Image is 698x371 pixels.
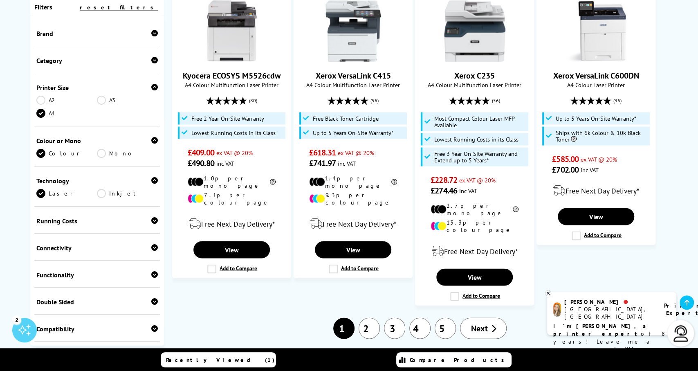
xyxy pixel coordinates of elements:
span: (80) [249,92,257,108]
img: user-headset-light.svg [673,325,689,342]
div: Brand [36,29,158,38]
a: View [193,241,269,258]
label: Add to Compare [329,264,379,273]
div: Functionality [36,271,158,279]
span: £228.72 [431,174,457,185]
span: £490.80 [188,157,214,168]
li: 1.0p per mono page [188,174,276,189]
div: Printer Size [36,83,158,92]
a: Xerox C235 [444,55,505,63]
a: View [436,268,512,286]
label: Add to Compare [572,231,622,240]
span: A4 Colour Multifunction Laser Printer [177,81,287,88]
div: modal_delivery [541,179,651,202]
a: 3 [384,317,405,339]
a: View [558,208,634,225]
a: A3 [97,96,158,105]
a: reset filters [80,4,158,11]
span: A4 Colour Multifunction Laser Printer [420,81,530,88]
span: Next [471,323,487,333]
b: I'm [PERSON_NAME], a printer expert [553,322,649,337]
a: Mono [97,149,158,158]
div: modal_delivery [177,212,287,235]
img: Xerox VersaLink C600DN [566,0,627,62]
span: A4 Colour Multifunction Laser Printer [298,81,408,88]
div: [PERSON_NAME] [564,298,654,306]
span: £741.97 [309,157,336,168]
div: Connectivity [36,244,158,252]
label: Add to Compare [207,264,257,273]
span: Up to 5 Years On-Site Warranty* [313,129,393,136]
a: Colour [36,149,97,158]
a: Next [460,317,507,339]
a: View [315,241,391,258]
span: £618.31 [309,147,336,157]
img: Kyocera ECOSYS M5526cdw [201,0,263,62]
span: Lowest Running Costs in its Class [434,136,518,142]
a: 5 [435,317,456,339]
span: Most Compact Colour Laser MFP Available [434,115,527,128]
div: modal_delivery [420,239,530,262]
div: 2 [12,315,21,324]
div: Technology [36,177,158,185]
span: A4 Colour Laser Printer [541,81,651,88]
label: Add to Compare [450,292,500,301]
span: ex VAT @ 20% [459,176,496,184]
a: Kyocera ECOSYS M5526cdw [201,55,263,63]
img: Xerox VersaLink C415 [323,0,384,62]
div: Double Sided [36,298,158,306]
span: Free 3 Year On-Site Warranty and Extend up to 5 Years* [434,150,527,163]
a: Xerox C235 [454,70,495,81]
li: 2.7p per mono page [431,202,518,216]
a: Xerox VersaLink C415 [316,70,391,81]
div: Compatibility [36,325,158,333]
span: Recently Viewed (1) [166,356,275,364]
span: (36) [613,92,622,108]
span: Filters [34,3,52,11]
a: A2 [36,96,97,105]
div: Running Costs [36,217,158,225]
span: Ships with 6k Colour & 10k Black Toner [556,129,648,142]
div: Colour or Mono [36,137,158,145]
a: Xerox VersaLink C600DN [566,55,627,63]
a: Xerox VersaLink C415 [323,55,384,63]
div: [GEOGRAPHIC_DATA], [GEOGRAPHIC_DATA] [564,306,654,320]
span: (56) [370,92,379,108]
span: inc VAT [338,159,356,167]
a: Inkjet [97,189,158,198]
img: amy-livechat.png [553,302,561,317]
a: Xerox VersaLink C600DN [553,70,639,81]
div: Category [36,56,158,65]
span: £702.00 [552,164,579,175]
span: Up to 5 Years On-Site Warranty* [556,115,636,121]
li: 13.3p per colour page [431,218,518,233]
span: (56) [492,92,500,108]
span: ex VAT @ 20% [581,155,617,163]
span: Free Black Toner Cartridge [313,115,379,121]
a: Compare Products [396,352,512,367]
span: £585.00 [552,153,579,164]
span: ex VAT @ 20% [338,148,374,156]
span: ex VAT @ 20% [216,148,253,156]
p: of 8 years! Leave me a message and I'll respond ASAP [553,322,670,361]
span: inc VAT [216,159,234,167]
a: Kyocera ECOSYS M5526cdw [183,70,281,81]
div: modal_delivery [298,212,408,235]
span: inc VAT [581,166,599,173]
span: £274.46 [431,185,457,196]
a: Recently Viewed (1) [161,352,276,367]
span: £409.00 [188,147,214,157]
li: 1.4p per mono page [309,174,397,189]
img: Xerox C235 [444,0,505,62]
a: 2 [359,317,380,339]
span: Lowest Running Costs in its Class [191,129,276,136]
a: 4 [409,317,431,339]
li: 7.1p per colour page [188,191,276,206]
span: Free 2 Year On-Site Warranty [191,115,264,121]
a: A4 [36,109,97,118]
span: Compare Products [410,356,509,364]
li: 9.3p per colour page [309,191,397,206]
span: inc VAT [459,187,477,194]
a: Laser [36,189,97,198]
